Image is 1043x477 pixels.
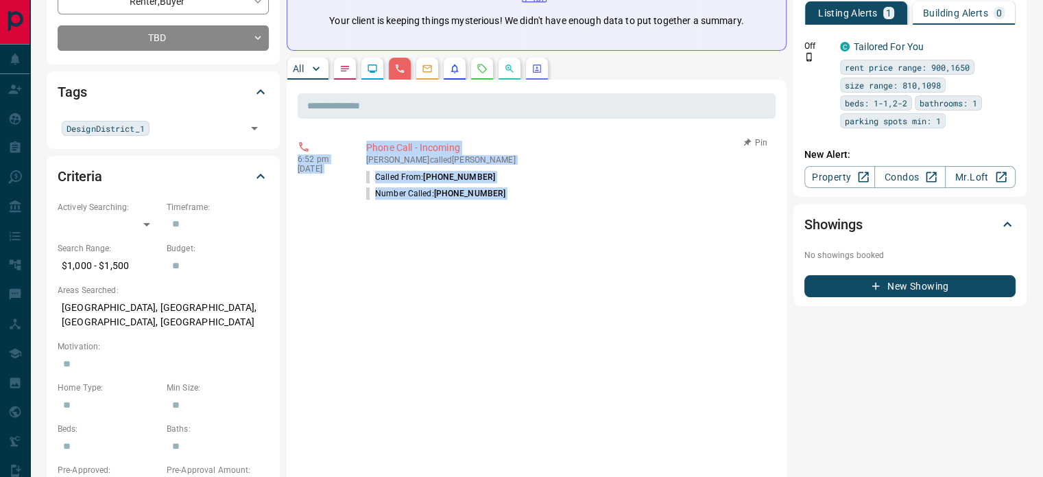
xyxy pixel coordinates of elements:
[58,296,269,334] p: [GEOGRAPHIC_DATA], [GEOGRAPHIC_DATA], [GEOGRAPHIC_DATA], [GEOGRAPHIC_DATA]
[58,25,269,51] div: TBD
[845,60,970,74] span: rent price range: 900,1650
[818,8,878,18] p: Listing Alerts
[298,154,346,164] p: 6:52 pm
[804,208,1016,241] div: Showings
[804,166,875,188] a: Property
[293,64,304,73] p: All
[886,8,891,18] p: 1
[804,275,1016,297] button: New Showing
[167,464,269,476] p: Pre-Approval Amount:
[58,201,160,213] p: Actively Searching:
[329,14,743,28] p: Your client is keeping things mysterious! We didn't have enough data to put together a summary.
[840,42,850,51] div: condos.ca
[245,119,264,138] button: Open
[423,172,495,182] span: [PHONE_NUMBER]
[804,213,863,235] h2: Showings
[804,148,1016,162] p: New Alert:
[367,63,378,74] svg: Lead Browsing Activity
[366,155,770,165] p: [PERSON_NAME] called [PERSON_NAME]
[996,8,1002,18] p: 0
[434,189,506,198] span: [PHONE_NUMBER]
[366,171,495,183] p: Called From:
[366,187,505,200] p: Number Called:
[449,63,460,74] svg: Listing Alerts
[58,242,160,255] p: Search Range:
[920,96,977,110] span: bathrooms: 1
[874,166,945,188] a: Condos
[58,81,86,103] h2: Tags
[945,166,1016,188] a: Mr.Loft
[167,382,269,394] p: Min Size:
[58,464,160,476] p: Pre-Approved:
[58,423,160,435] p: Beds:
[58,165,102,187] h2: Criteria
[845,114,941,128] span: parking spots min: 1
[58,340,269,353] p: Motivation:
[422,63,433,74] svg: Emails
[504,63,515,74] svg: Opportunities
[58,284,269,296] p: Areas Searched:
[366,141,770,155] p: Phone Call - Incoming
[804,52,814,62] svg: Push Notification Only
[58,75,269,108] div: Tags
[339,63,350,74] svg: Notes
[845,78,941,92] span: size range: 810,1098
[67,121,145,135] span: DesignDistrict_1
[58,255,160,277] p: $1,000 - $1,500
[804,249,1016,261] p: No showings booked
[845,96,907,110] span: beds: 1-1,2-2
[736,137,776,149] button: Pin
[298,164,346,174] p: [DATE]
[923,8,988,18] p: Building Alerts
[854,41,924,52] a: Tailored For You
[58,160,269,193] div: Criteria
[804,40,832,52] p: Off
[167,242,269,255] p: Budget:
[477,63,488,74] svg: Requests
[58,382,160,394] p: Home Type:
[394,63,405,74] svg: Calls
[531,63,542,74] svg: Agent Actions
[167,201,269,213] p: Timeframe:
[167,423,269,435] p: Baths:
